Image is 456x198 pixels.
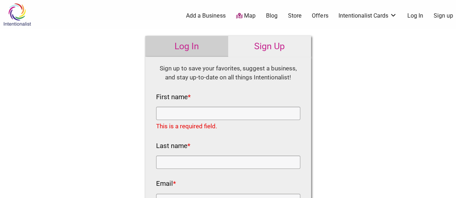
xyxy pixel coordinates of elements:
[228,36,311,57] a: Sign Up
[156,178,176,190] label: Email
[434,12,453,20] a: Sign up
[407,12,423,20] a: Log In
[186,12,226,20] a: Add a Business
[266,12,278,20] a: Blog
[156,140,190,152] label: Last name
[156,64,300,82] div: Sign up to save your favorites, suggest a business, and stay up-to-date on all things Intentional...
[156,122,297,131] div: This is a required field.
[236,12,256,20] a: Map
[338,12,397,20] a: Intentionalist Cards
[312,12,328,20] a: Offers
[156,91,191,103] label: First name
[288,12,301,20] a: Store
[145,36,228,57] a: Log In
